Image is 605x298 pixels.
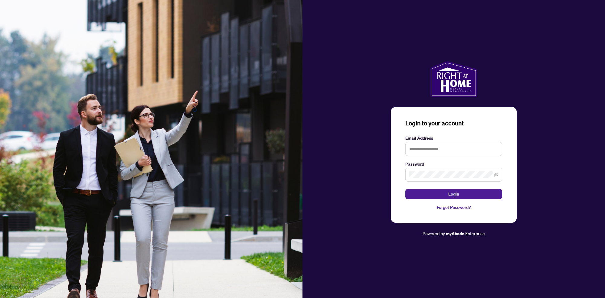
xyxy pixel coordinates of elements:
a: myAbode [446,230,464,237]
label: Password [405,161,502,167]
span: Enterprise [465,231,485,236]
button: Login [405,189,502,199]
a: Forgot Password? [405,204,502,211]
h3: Login to your account [405,119,502,128]
span: Powered by [423,231,445,236]
img: ma-logo [430,61,477,97]
span: eye-invisible [494,173,498,177]
span: Login [448,189,459,199]
label: Email Address [405,135,502,141]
